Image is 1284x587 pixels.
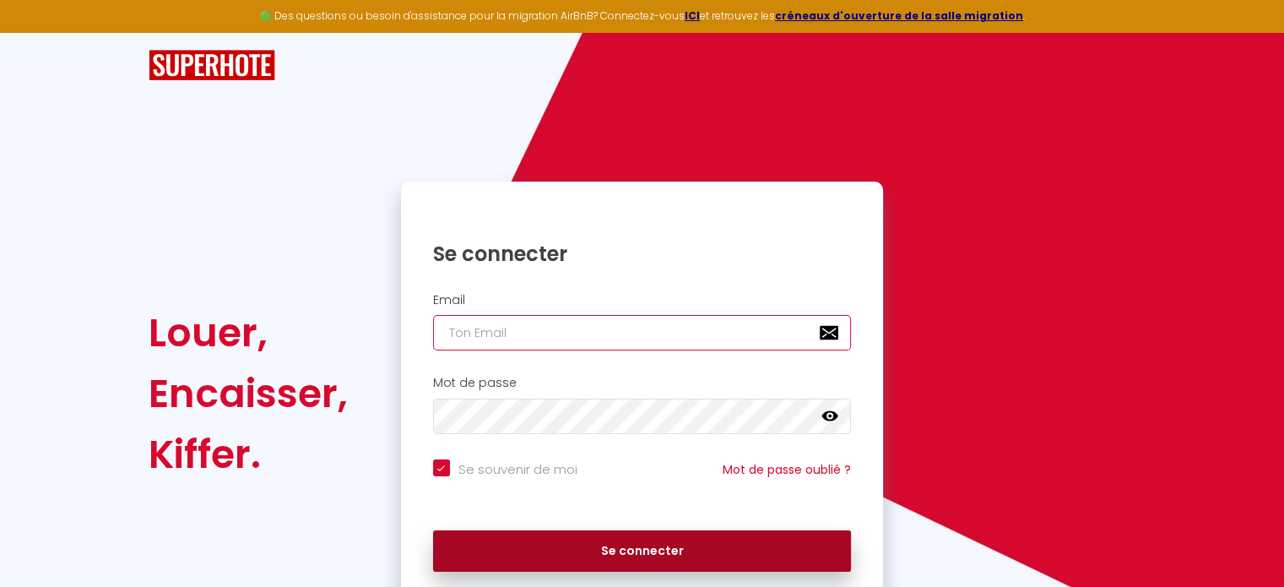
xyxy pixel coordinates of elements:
[433,315,852,351] input: Ton Email
[433,241,852,267] h1: Se connecter
[149,50,275,81] img: SuperHote logo
[149,302,348,363] div: Louer,
[433,293,852,307] h2: Email
[775,8,1023,23] a: créneaux d'ouverture de la salle migration
[149,363,348,424] div: Encaisser,
[433,530,852,573] button: Se connecter
[149,424,348,485] div: Kiffer.
[433,376,852,390] h2: Mot de passe
[685,8,700,23] a: ICI
[723,461,851,478] a: Mot de passe oublié ?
